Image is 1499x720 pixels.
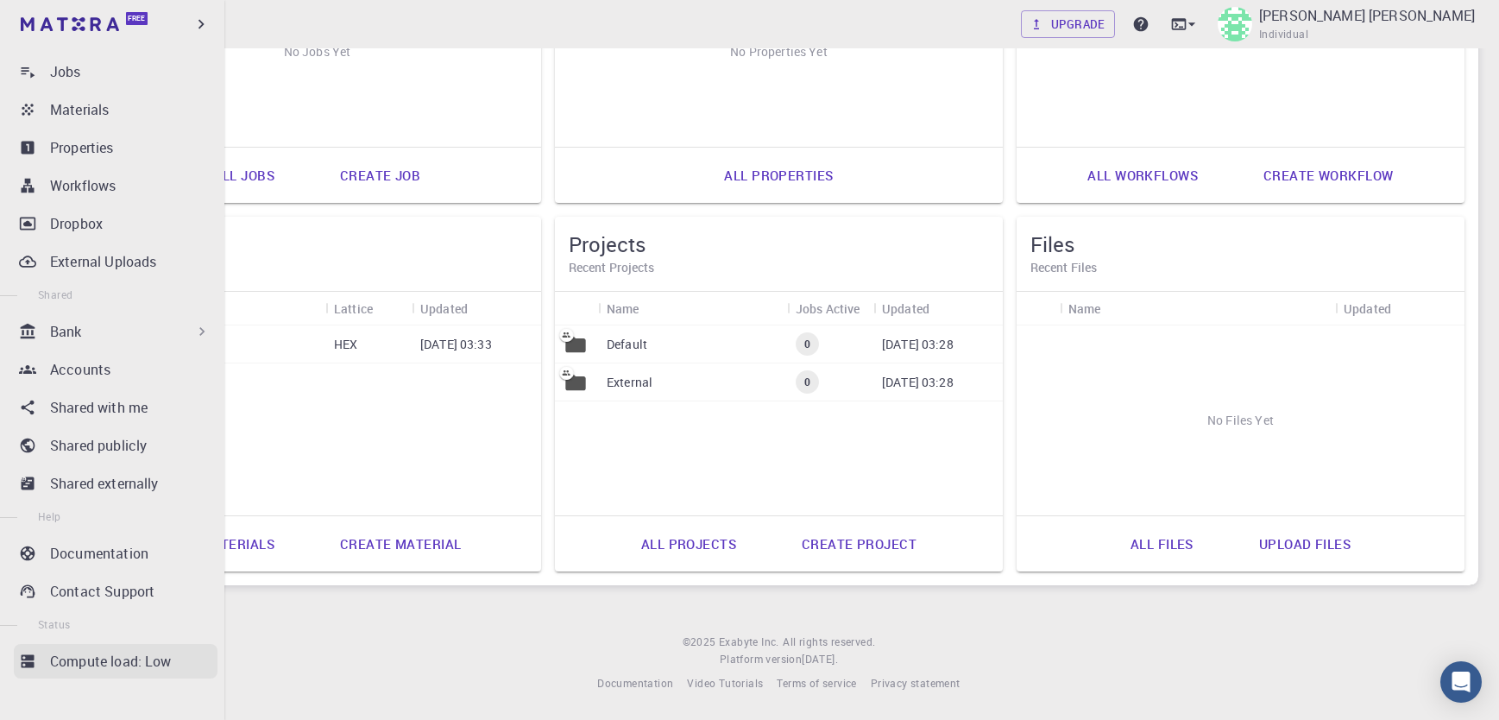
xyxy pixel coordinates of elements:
[1030,258,1451,277] h6: Recent Files
[783,634,875,651] span: All rights reserved.
[50,473,159,494] p: Shared externally
[50,213,103,234] p: Dropbox
[14,352,217,387] a: Accounts
[873,292,1003,325] div: Updated
[1259,26,1308,43] span: Individual
[607,336,647,353] p: Default
[597,675,673,692] a: Documentation
[21,17,119,31] img: logo
[1244,155,1412,196] a: Create workflow
[325,292,412,325] div: Lattice
[1101,294,1129,322] button: Sort
[607,374,652,391] p: External
[50,543,148,564] p: Documentation
[1344,292,1391,325] div: Updated
[555,292,598,325] div: Icon
[1391,294,1419,322] button: Sort
[882,374,954,391] p: [DATE] 03:28
[14,390,217,425] a: Shared with me
[622,523,755,565] a: All projects
[14,314,217,349] div: Bank
[777,676,856,690] span: Terms of service
[14,92,217,127] a: Materials
[14,644,217,679] a: Compute load: Low
[1021,10,1115,38] a: Upgrade
[38,509,61,523] span: Help
[50,359,110,380] p: Accounts
[1440,661,1482,703] div: Open Intercom Messenger
[871,676,960,690] span: Privacy statement
[14,130,217,165] a: Properties
[929,294,957,322] button: Sort
[787,292,873,325] div: Jobs Active
[334,292,373,325] div: Lattice
[107,231,527,258] h5: Materials
[597,676,673,690] span: Documentation
[50,61,81,82] p: Jobs
[777,675,856,692] a: Terms of service
[50,581,154,602] p: Contact Support
[50,397,148,418] p: Shared with me
[1218,7,1252,41] img: Farhan Ishraq Aranya
[1068,292,1101,325] div: Name
[607,292,639,325] div: Name
[1017,325,1464,515] div: No Files Yet
[38,287,72,301] span: Shared
[1335,292,1464,325] div: Updated
[14,574,217,609] a: Contact Support
[14,168,217,203] a: Workflows
[321,155,439,196] a: Create job
[468,294,495,322] button: Sort
[420,292,468,325] div: Updated
[14,428,217,463] a: Shared publicly
[373,294,400,322] button: Sort
[797,375,817,389] span: 0
[687,676,763,690] span: Video Tutorials
[14,536,217,571] a: Documentation
[50,137,114,158] p: Properties
[1017,292,1060,325] div: Icon
[796,292,860,325] div: Jobs Active
[1060,292,1335,325] div: Name
[720,651,802,668] span: Platform version
[136,292,325,325] div: Name
[882,292,929,325] div: Updated
[195,155,293,196] a: All jobs
[107,258,527,277] h6: Recent Materials
[683,634,719,651] span: © 2025
[50,251,156,272] p: External Uploads
[705,155,852,196] a: All properties
[882,336,954,353] p: [DATE] 03:28
[14,466,217,501] a: Shared externally
[334,336,357,353] p: HEX
[1112,523,1212,565] a: All files
[50,321,82,342] p: Bank
[1030,231,1451,258] h5: Files
[783,523,935,565] a: Create project
[598,292,787,325] div: Name
[1068,155,1217,196] a: All workflows
[14,54,217,89] a: Jobs
[420,336,492,353] p: [DATE] 03:33
[719,634,779,651] a: Exabyte Inc.
[412,292,541,325] div: Updated
[687,675,763,692] a: Video Tutorials
[38,617,70,631] span: Status
[719,635,779,648] span: Exabyte Inc.
[639,294,667,322] button: Sort
[802,651,838,668] a: [DATE].
[569,258,989,277] h6: Recent Projects
[50,99,109,120] p: Materials
[50,435,147,456] p: Shared publicly
[14,244,217,279] a: External Uploads
[797,337,817,351] span: 0
[802,652,838,666] span: [DATE] .
[14,206,217,241] a: Dropbox
[321,523,480,565] a: Create material
[871,675,960,692] a: Privacy statement
[569,231,989,258] h5: Projects
[50,175,116,196] p: Workflows
[1259,5,1475,26] p: [PERSON_NAME] [PERSON_NAME]
[1240,523,1370,565] a: Upload files
[50,651,172,672] p: Compute load: Low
